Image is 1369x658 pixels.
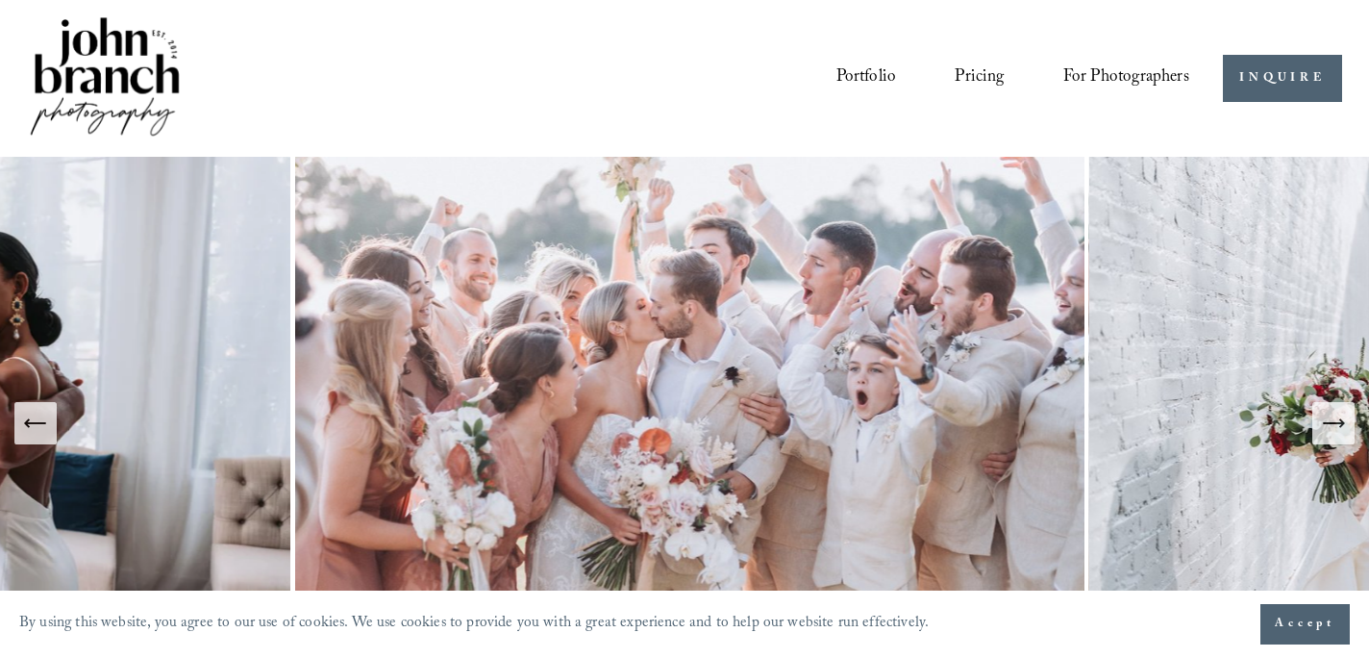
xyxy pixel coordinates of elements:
button: Previous Slide [14,402,57,444]
img: John Branch IV Photography [27,13,183,143]
span: For Photographers [1063,63,1189,95]
button: Accept [1260,604,1350,645]
a: INQUIRE [1223,55,1341,102]
p: By using this website, you agree to our use of cookies. We use cookies to provide you with a grea... [19,610,929,640]
a: folder dropdown [1063,61,1189,97]
a: Pricing [955,61,1004,97]
button: Next Slide [1312,402,1355,444]
span: Accept [1275,615,1335,634]
a: Portfolio [836,61,897,97]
